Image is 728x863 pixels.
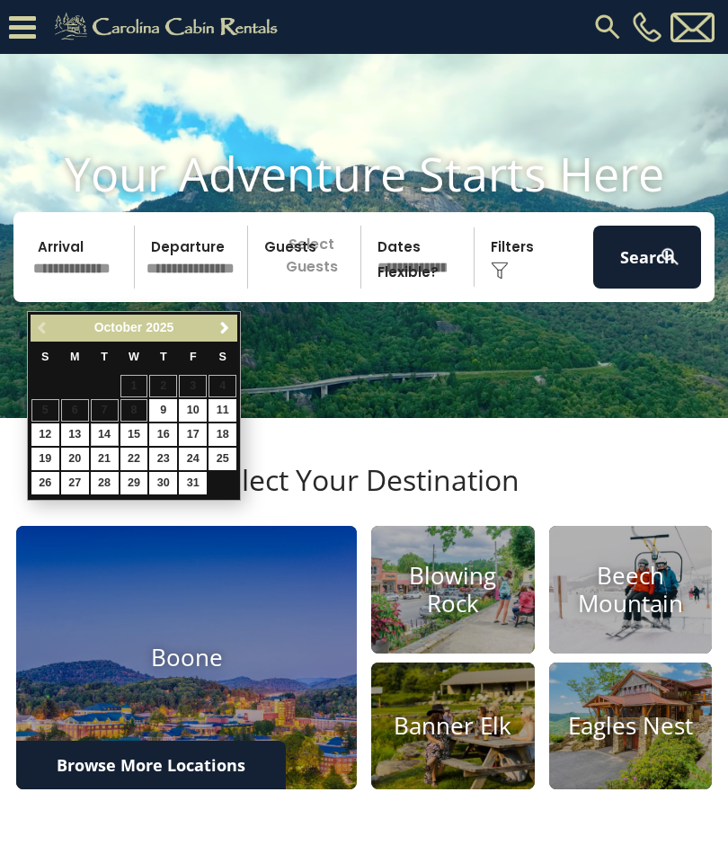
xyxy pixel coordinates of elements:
[253,226,360,289] p: Select Guests
[61,472,89,494] a: 27
[91,423,119,446] a: 14
[549,663,713,790] a: Eagles Nest
[219,351,226,363] span: Saturday
[209,399,236,422] a: 11
[149,472,177,494] a: 30
[120,448,148,470] a: 22
[209,448,236,470] a: 25
[371,663,535,790] a: Banner Elk
[61,448,89,470] a: 20
[593,226,701,289] button: Search
[628,12,666,42] a: [PHONE_NUMBER]
[179,399,207,422] a: 10
[13,463,715,526] h3: Select Your Destination
[31,448,59,470] a: 19
[549,526,713,654] a: Beech Mountain
[491,262,509,280] img: filter--v1.png
[371,562,535,618] h4: Blowing Rock
[16,644,357,672] h4: Boone
[209,423,236,446] a: 18
[549,562,713,618] h4: Beech Mountain
[13,146,715,201] h1: Your Adventure Starts Here
[149,399,177,422] a: 9
[190,351,197,363] span: Friday
[45,9,293,45] img: Khaki-logo.png
[91,448,119,470] a: 21
[179,423,207,446] a: 17
[218,321,232,335] span: Next
[94,320,143,334] span: October
[179,448,207,470] a: 24
[70,351,80,363] span: Monday
[179,472,207,494] a: 31
[31,472,59,494] a: 26
[91,472,119,494] a: 28
[549,712,713,740] h4: Eagles Nest
[591,11,624,43] img: search-regular.svg
[146,320,173,334] span: 2025
[41,351,49,363] span: Sunday
[659,245,681,268] img: search-regular-white.png
[129,351,139,363] span: Wednesday
[16,526,357,789] a: Boone
[149,423,177,446] a: 16
[149,448,177,470] a: 23
[160,351,167,363] span: Thursday
[16,741,286,789] a: Browse More Locations
[120,472,148,494] a: 29
[371,526,535,654] a: Blowing Rock
[61,423,89,446] a: 13
[213,317,235,340] a: Next
[31,423,59,446] a: 12
[120,423,148,446] a: 15
[101,351,108,363] span: Tuesday
[371,712,535,740] h4: Banner Elk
